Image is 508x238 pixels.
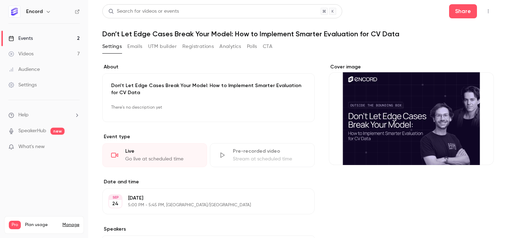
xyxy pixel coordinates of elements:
p: Event type [102,133,315,140]
button: Registrations [182,41,214,52]
button: Share [449,4,477,18]
div: Videos [8,50,34,57]
button: Emails [127,41,142,52]
span: new [50,128,65,135]
div: Stream at scheduled time [233,155,306,163]
div: Pre-recorded videoStream at scheduled time [210,143,315,167]
div: Audience [8,66,40,73]
button: CTA [263,41,272,52]
button: UTM builder [148,41,177,52]
div: Events [8,35,33,42]
button: Analytics [219,41,241,52]
button: Polls [247,41,257,52]
li: help-dropdown-opener [8,111,80,119]
button: Settings [102,41,122,52]
p: Don’t Let Edge Cases Break Your Model: How to Implement Smarter Evaluation for CV Data [111,82,306,96]
p: [DATE] [128,195,277,202]
div: Pre-recorded video [233,148,306,155]
p: There's no description yet [111,102,306,113]
div: Live [125,148,198,155]
p: 24 [112,200,119,207]
label: Date and time [102,178,315,185]
div: SEP [109,195,122,200]
p: 5:00 PM - 5:45 PM, [GEOGRAPHIC_DATA]/[GEOGRAPHIC_DATA] [128,202,277,208]
label: Cover image [329,63,494,71]
iframe: Noticeable Trigger [71,144,80,150]
a: Manage [62,222,79,228]
section: Cover image [329,63,494,165]
div: Go live at scheduled time [125,155,198,163]
span: Pro [9,221,21,229]
label: About [102,63,315,71]
label: Speakers [102,226,315,233]
h6: Encord [26,8,43,15]
h1: Don’t Let Edge Cases Break Your Model: How to Implement Smarter Evaluation for CV Data [102,30,494,38]
div: Settings [8,81,37,89]
a: SpeakerHub [18,127,46,135]
img: Encord [9,6,20,17]
span: What's new [18,143,45,151]
div: LiveGo live at scheduled time [102,143,207,167]
span: Help [18,111,29,119]
div: Search for videos or events [108,8,179,15]
span: Plan usage [25,222,58,228]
